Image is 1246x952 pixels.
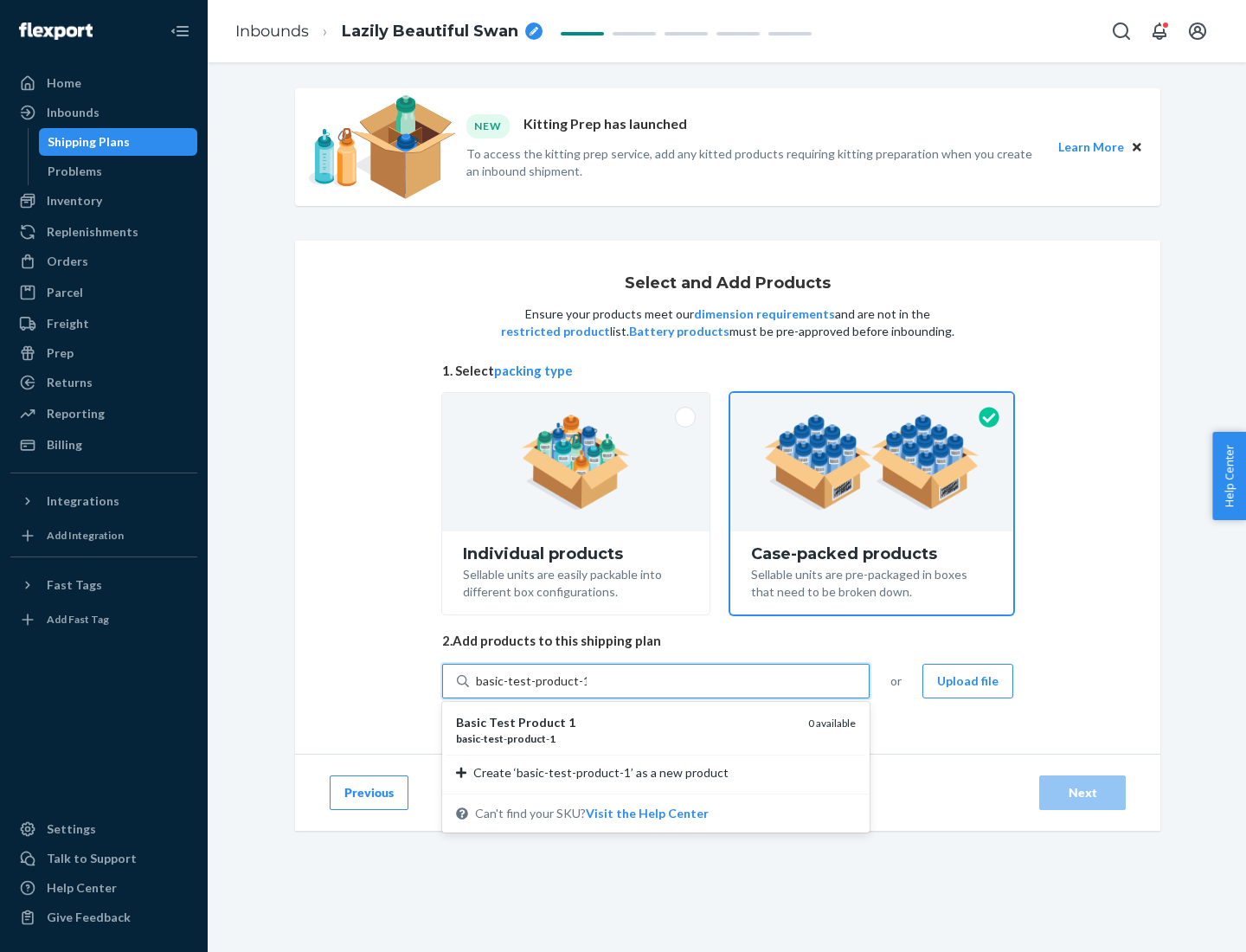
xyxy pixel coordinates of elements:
[694,306,835,323] button: dimension requirements
[47,612,109,627] div: Add Fast Tag
[47,528,124,543] div: Add Integration
[47,192,102,209] div: Inventory
[47,223,138,241] div: Replenishments
[39,158,198,185] a: Problems
[47,104,100,121] div: Inbounds
[442,632,1013,650] span: 2. Add products to this shipping plan
[522,415,630,510] img: individual-pack.facf35554cb0f1810c75b2bd6df2d64e.png
[47,576,102,594] div: Fast Tags
[47,344,74,362] div: Prep
[456,732,480,745] em: basic
[10,845,197,872] a: Talk to Support
[518,715,566,730] em: Product
[549,732,556,745] em: 1
[475,805,709,822] span: Can't find your SKU?
[10,310,197,338] a: Freight
[922,664,1013,698] button: Upload file
[890,672,902,690] span: or
[1039,775,1126,810] button: Next
[456,731,794,746] div: - - -
[10,99,197,126] a: Inbounds
[235,22,309,41] a: Inbounds
[1180,14,1215,48] button: Open account menu
[499,306,956,340] p: Ensure your products meet our and are not in the list. must be pre-approved before inbounding.
[489,715,516,730] em: Test
[10,69,197,97] a: Home
[507,732,546,745] em: product
[10,571,197,599] button: Fast Tags
[10,522,197,550] a: Add Integration
[476,672,587,690] input: Basic Test Product 1basic-test-product-10 availableCreate ‘basic-test-product-1’ as a new product...
[1127,138,1146,157] button: Close
[330,775,408,810] button: Previous
[47,74,81,92] div: Home
[629,323,729,340] button: Battery products
[466,145,1043,180] p: To access the kitting prep service, add any kitted products requiring kitting preparation when yo...
[48,133,130,151] div: Shipping Plans
[568,715,575,730] em: 1
[10,606,197,634] a: Add Fast Tag
[47,909,131,926] div: Give Feedback
[10,400,197,428] a: Reporting
[586,805,709,822] button: Basic Test Product 1basic-test-product-10 availableCreate ‘basic-test-product-1’ as a new product...
[48,163,102,180] div: Problems
[10,815,197,843] a: Settings
[10,487,197,515] button: Integrations
[442,362,1013,380] span: 1. Select
[494,362,573,380] button: packing type
[10,874,197,902] a: Help Center
[39,128,198,156] a: Shipping Plans
[10,218,197,246] a: Replenishments
[163,14,197,48] button: Close Navigation
[10,187,197,215] a: Inventory
[10,431,197,459] a: Billing
[473,764,729,782] span: Create ‘basic-test-product-1’ as a new product
[1058,138,1124,157] button: Learn More
[1104,14,1139,48] button: Open Search Box
[1142,14,1177,48] button: Open notifications
[523,114,687,138] p: Kitting Prep has launched
[751,563,992,601] div: Sellable units are pre-packaged in boxes that need to be broken down.
[463,545,689,563] div: Individual products
[47,315,89,332] div: Freight
[484,732,504,745] em: test
[47,284,83,301] div: Parcel
[342,21,518,43] span: Lazily Beautiful Swan
[463,563,689,601] div: Sellable units are easily packable into different box configurations.
[10,369,197,396] a: Returns
[764,415,979,510] img: case-pack.59cecea509d18c883b923b81aeac6d0b.png
[501,323,610,340] button: restricted product
[47,850,137,867] div: Talk to Support
[808,717,856,730] span: 0 available
[47,253,88,270] div: Orders
[456,715,486,730] em: Basic
[19,23,93,40] img: Flexport logo
[10,904,197,931] button: Give Feedback
[47,374,93,391] div: Returns
[10,248,197,275] a: Orders
[10,339,197,367] a: Prep
[47,879,117,897] div: Help Center
[466,114,510,138] div: NEW
[47,405,105,422] div: Reporting
[1212,432,1246,520] button: Help Center
[1054,784,1111,801] div: Next
[10,279,197,306] a: Parcel
[222,6,556,57] ol: breadcrumbs
[625,275,831,293] h1: Select and Add Products
[47,492,119,510] div: Integrations
[751,545,992,563] div: Case-packed products
[47,436,82,453] div: Billing
[47,820,96,838] div: Settings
